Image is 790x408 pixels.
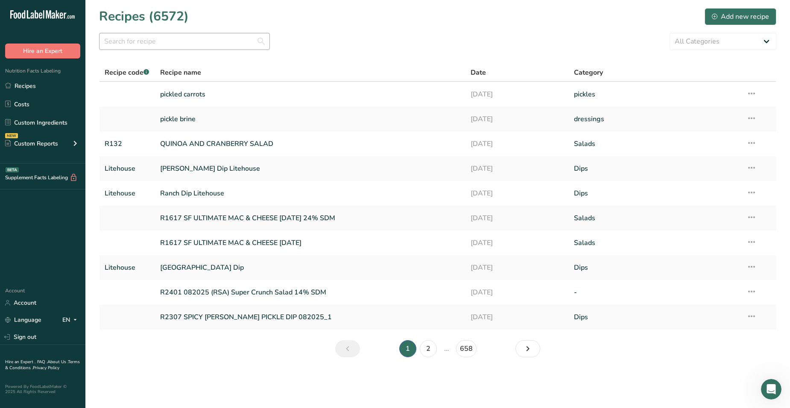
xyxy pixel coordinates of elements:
a: Previous page [335,340,360,357]
button: Add new recipe [705,8,776,25]
a: dressings [574,110,736,128]
div: Add new recipe [712,12,769,22]
a: Dips [574,184,736,202]
a: Page 658. [456,340,477,357]
a: [DATE] [471,135,564,153]
a: About Us . [47,359,68,365]
button: Hire an Expert [5,44,80,58]
a: [DATE] [471,85,564,103]
div: NEW [5,133,18,138]
a: [PERSON_NAME] Dip Litehouse [160,160,460,178]
a: [DATE] [471,209,564,227]
input: Search for recipe [99,33,270,50]
a: R2401 082025 (RSA) Super Crunch Salad 14% SDM [160,283,460,301]
a: [DATE] [471,283,564,301]
div: EN [62,315,80,325]
a: - [574,283,736,301]
a: Ranch Dip Litehouse [160,184,460,202]
a: R1617 SF ULTIMATE MAC & CHEESE [DATE] [160,234,460,252]
a: Language [5,312,41,327]
a: Privacy Policy [33,365,59,371]
div: Custom Reports [5,139,58,148]
div: Powered By FoodLabelMaker © 2025 All Rights Reserved [5,384,80,394]
div: BETA [6,167,19,172]
a: pickles [574,85,736,103]
a: pickled carrots [160,85,460,103]
a: Litehouse [105,184,150,202]
a: [DATE] [471,110,564,128]
a: Litehouse [105,259,150,277]
span: Date [471,67,486,78]
a: [DATE] [471,259,564,277]
a: Page 2. [420,340,437,357]
a: [GEOGRAPHIC_DATA] Dip [160,259,460,277]
a: [DATE] [471,184,564,202]
span: Recipe code [105,68,149,77]
a: Salads [574,135,736,153]
a: Salads [574,209,736,227]
span: Category [574,67,603,78]
a: Hire an Expert . [5,359,35,365]
a: Next page [515,340,540,357]
a: Salads [574,234,736,252]
h1: Recipes (6572) [99,7,189,26]
a: FAQ . [37,359,47,365]
a: R2307 SPICY [PERSON_NAME] PICKLE DIP 082025_1 [160,308,460,326]
a: [DATE] [471,308,564,326]
a: Dips [574,308,736,326]
span: Recipe name [160,67,201,78]
a: R132 [105,135,150,153]
a: R1617 SF ULTIMATE MAC & CHEESE [DATE] 24% SDM [160,209,460,227]
a: [DATE] [471,234,564,252]
a: Terms & Conditions . [5,359,80,371]
a: pickle brine [160,110,460,128]
a: Dips [574,259,736,277]
a: Litehouse [105,160,150,178]
iframe: Intercom live chat [761,379,781,399]
a: QUINOA AND CRANBERRY SALAD [160,135,460,153]
a: [DATE] [471,160,564,178]
a: Dips [574,160,736,178]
